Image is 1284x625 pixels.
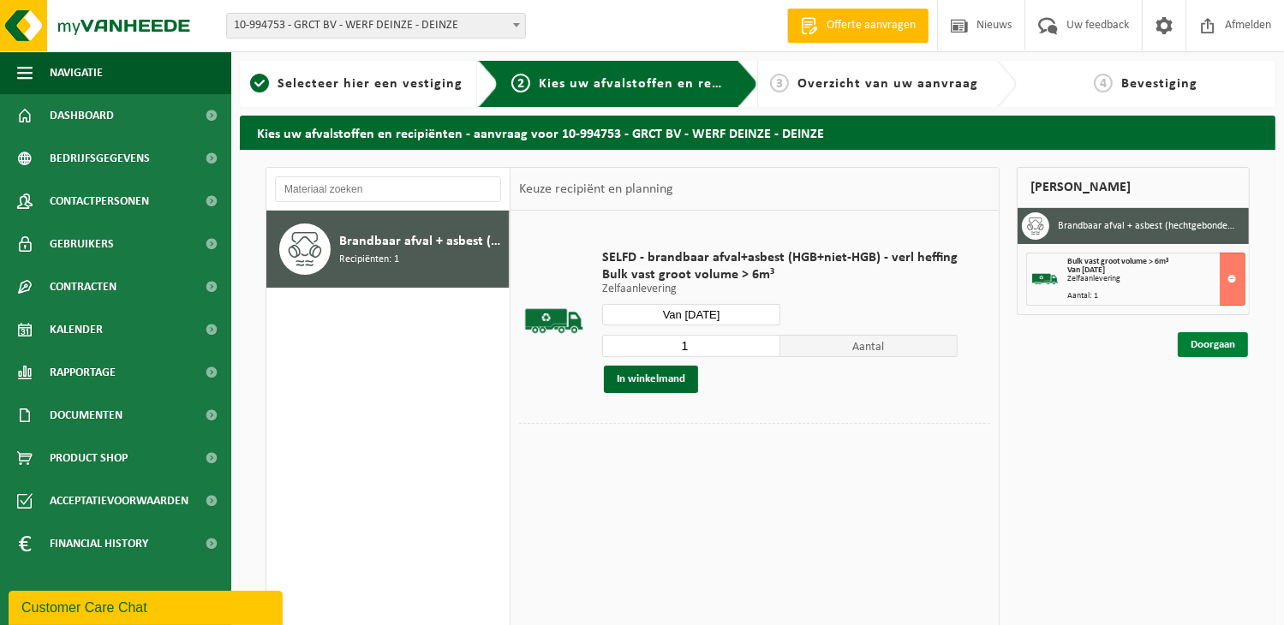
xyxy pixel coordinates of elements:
[266,211,510,288] button: Brandbaar afval + asbest (hechtgebonden + niet-hechtgebonden) (conform verlaagde heffing) Recipië...
[1067,257,1168,266] span: Bulk vast groot volume > 6m³
[50,351,116,394] span: Rapportage
[604,366,698,393] button: In winkelmand
[797,77,978,91] span: Overzicht van uw aanvraag
[226,13,526,39] span: 10-994753 - GRCT BV - WERF DEINZE - DEINZE
[278,77,463,91] span: Selecteer hier een vestiging
[50,51,103,94] span: Navigatie
[50,180,149,223] span: Contactpersonen
[602,266,958,283] span: Bulk vast groot volume > 6m³
[1178,332,1248,357] a: Doorgaan
[50,308,103,351] span: Kalender
[50,223,114,265] span: Gebruikers
[275,176,501,202] input: Materiaal zoeken
[770,74,789,92] span: 3
[511,168,682,211] div: Keuze recipiënt en planning
[9,587,286,625] iframe: chat widget
[339,231,505,252] span: Brandbaar afval + asbest (hechtgebonden + niet-hechtgebonden) (conform verlaagde heffing)
[50,394,122,437] span: Documenten
[50,522,148,565] span: Financial History
[1094,74,1113,92] span: 4
[50,437,128,479] span: Product Shop
[50,137,150,180] span: Bedrijfsgegevens
[602,283,958,295] p: Zelfaanlevering
[602,304,780,325] input: Selecteer datum
[339,252,399,268] span: Recipiënten: 1
[1058,212,1236,240] h3: Brandbaar afval + asbest (hechtgebonden + niet-hechtgebonden) (conform verlaagde heffing)
[1067,292,1245,301] div: Aantal: 1
[240,116,1275,149] h2: Kies uw afvalstoffen en recipiënten - aanvraag voor 10-994753 - GRCT BV - WERF DEINZE - DEINZE
[1067,275,1245,283] div: Zelfaanlevering
[539,77,774,91] span: Kies uw afvalstoffen en recipiënten
[250,74,269,92] span: 1
[248,74,464,94] a: 1Selecteer hier een vestiging
[787,9,929,43] a: Offerte aanvragen
[1017,167,1250,208] div: [PERSON_NAME]
[602,249,958,266] span: SELFD - brandbaar afval+asbest (HGB+niet-HGB) - verl heffing
[780,335,959,357] span: Aantal
[822,17,920,34] span: Offerte aanvragen
[50,265,116,308] span: Contracten
[1067,265,1105,275] strong: Van [DATE]
[50,94,114,137] span: Dashboard
[511,74,530,92] span: 2
[50,479,188,522] span: Acceptatievoorwaarden
[1121,77,1197,91] span: Bevestiging
[227,14,525,38] span: 10-994753 - GRCT BV - WERF DEINZE - DEINZE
